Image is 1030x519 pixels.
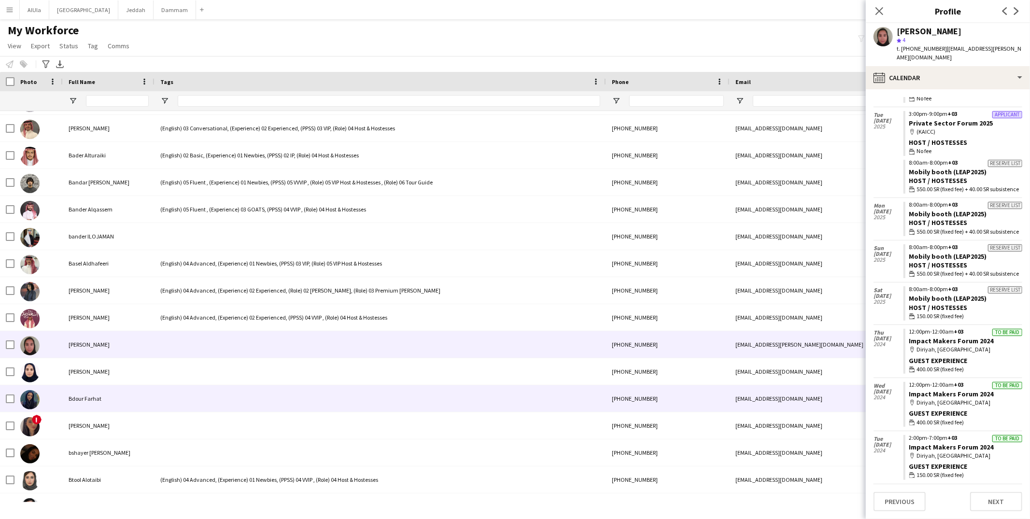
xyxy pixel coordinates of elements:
[20,282,40,301] img: Bashair AlQurashi
[20,390,40,409] img: Bdour Farhat
[909,111,1022,117] div: 3:00pm-9:00pm
[69,179,129,186] span: Bandar [PERSON_NAME]
[874,124,903,129] span: 2025
[874,336,903,341] span: [DATE]
[992,111,1022,118] div: Applicant
[20,363,40,382] img: Bayan Alshehri
[20,201,40,220] img: Bander Alqassem
[897,45,947,52] span: t. [PHONE_NUMBER]
[874,330,903,336] span: Thu
[84,40,102,52] a: Tag
[903,36,905,43] span: 4
[909,176,1022,185] div: Host / Hostesses
[909,398,1022,407] div: Diriyah, [GEOGRAPHIC_DATA]
[992,329,1022,336] div: To be paid
[155,466,606,493] div: (English) 04 Advanced, (Experience) 01 Newbies, (PPSS) 04 VVIP , (Role) 04 Host & Hostesses
[32,415,42,424] span: !
[954,381,964,388] span: +03
[20,417,40,436] img: Bedour Albasri
[20,78,37,85] span: Photo
[948,201,958,208] span: +03
[909,356,1022,365] div: Guest Experience
[54,58,66,70] app-action-btn: Export XLSX
[909,451,1022,460] div: Diriyah, [GEOGRAPHIC_DATA]
[909,345,1022,354] div: Diriyah, [GEOGRAPHIC_DATA]
[730,277,923,304] div: [EMAIL_ADDRESS][DOMAIN_NAME]
[31,42,50,50] span: Export
[909,409,1022,418] div: Guest Experience
[948,434,958,441] span: +03
[730,142,923,168] div: [EMAIL_ADDRESS][DOMAIN_NAME]
[69,368,110,375] span: [PERSON_NAME]
[20,120,40,139] img: Bader Alqahtani
[909,382,1022,388] div: 12:00pm-12:00am
[874,389,903,394] span: [DATE]
[909,119,993,127] a: Private Sector Forum 2025
[917,269,1019,278] span: 550.00 SR (fixed fee) + 40.00 SR subsistence
[606,331,730,358] div: [PHONE_NUMBER]
[20,147,40,166] img: Bader Alturaiki
[606,196,730,223] div: [PHONE_NUMBER]
[20,444,40,463] img: bshayer Abdullah
[753,95,917,107] input: Email Filter Input
[917,227,1019,236] span: 550.00 SR (fixed fee) + 40.00 SR subsistence
[909,435,1022,441] div: 2:00pm-7:00pm
[155,142,606,168] div: (English) 02 Basic, (Experience) 01 Newbies, (PPSS) 02 IP, (Role) 04 Host & Hostesses
[909,261,1022,269] div: Host / Hostesses
[69,260,109,267] span: Basel Aldhafeeri
[730,250,923,277] div: [EMAIL_ADDRESS][DOMAIN_NAME]
[20,309,40,328] img: Bassam Alkoridis
[155,169,606,196] div: (English) 05 Fluent , (Experience) 01 Newbies, (PPSS) 05 VVVIP , (Role) 05 VIP Host & Hostesses ,...
[629,95,724,107] input: Phone Filter Input
[178,95,600,107] input: Tags Filter Input
[606,169,730,196] div: [PHONE_NUMBER]
[154,0,196,19] button: Dammam
[917,312,964,321] span: 150.00 SR (fixed fee)
[909,127,1022,136] div: (KAICC)
[606,304,730,331] div: [PHONE_NUMBER]
[730,169,923,196] div: [EMAIL_ADDRESS][DOMAIN_NAME]
[20,174,40,193] img: Bandar Alaklabi
[909,462,1022,471] div: Guest Experience
[606,115,730,141] div: [PHONE_NUMBER]
[730,412,923,439] div: [EMAIL_ADDRESS][DOMAIN_NAME]
[909,244,1022,250] div: 8:00am-8:00pm
[917,365,964,374] span: 400.00 SR (fixed fee)
[4,40,25,52] a: View
[909,329,1022,335] div: 12:00pm-12:00am
[897,27,961,36] div: [PERSON_NAME]
[954,328,964,335] span: +03
[874,492,926,511] button: Previous
[874,257,903,263] span: 2025
[909,252,987,261] a: Mobily booth (LEAP2025)
[874,383,903,389] span: Wed
[874,214,903,220] span: 2025
[948,110,958,117] span: +03
[20,0,49,19] button: AlUla
[874,442,903,448] span: [DATE]
[69,78,95,85] span: Full Name
[49,0,118,19] button: [GEOGRAPHIC_DATA]
[909,337,994,345] a: Impact Makers Forum 2024
[917,147,932,155] span: No fee
[909,160,1022,166] div: 8:00am-8:00pm
[606,385,730,412] div: [PHONE_NUMBER]
[909,443,994,451] a: Impact Makers Forum 2024
[606,439,730,466] div: [PHONE_NUMBER]
[40,58,52,70] app-action-btn: Advanced filters
[988,202,1022,209] div: Reserve list
[874,448,903,453] span: 2024
[874,299,903,305] span: 2025
[86,95,149,107] input: Full Name Filter Input
[730,223,923,250] div: [EMAIL_ADDRESS][DOMAIN_NAME]
[8,42,21,50] span: View
[606,412,730,439] div: [PHONE_NUMBER]
[69,152,106,159] span: Bader Alturaiki
[69,125,110,132] span: [PERSON_NAME]
[909,202,1022,208] div: 8:00am-8:00pm
[730,304,923,331] div: [EMAIL_ADDRESS][DOMAIN_NAME]
[606,466,730,493] div: [PHONE_NUMBER]
[88,42,98,50] span: Tag
[69,233,114,240] span: bander ILOJAMAN
[948,285,958,293] span: +03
